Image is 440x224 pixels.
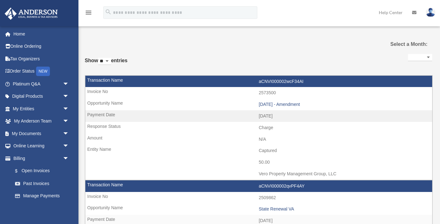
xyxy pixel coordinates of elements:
[4,202,78,215] a: Events Calendar
[85,180,432,192] td: aCNVI000002qvPF4AY
[85,9,92,16] i: menu
[85,76,432,88] td: aCNVI000002wcF34AI
[85,145,432,157] td: Captured
[63,102,75,115] span: arrow_drop_down
[63,115,75,128] span: arrow_drop_down
[85,122,432,134] td: Charge
[4,78,78,90] a: Platinum Q&Aarrow_drop_down
[85,11,92,16] a: menu
[36,67,50,76] div: NEW
[63,127,75,140] span: arrow_drop_down
[63,90,75,103] span: arrow_drop_down
[4,115,78,128] a: My Anderson Teamarrow_drop_down
[3,8,60,20] img: Anderson Advisors Platinum Portal
[4,28,78,40] a: Home
[85,87,432,99] td: 2573500
[4,65,78,78] a: Order StatusNEW
[4,40,78,53] a: Online Ordering
[85,168,432,180] td: Vero Property Management Group, LLC
[4,140,78,152] a: Online Learningarrow_drop_down
[379,40,428,49] label: Select a Month:
[85,192,432,204] td: 2509862
[98,58,111,65] select: Showentries
[85,56,127,71] label: Show entries
[259,206,429,212] div: State Renewal VA
[9,190,78,202] a: Manage Payments
[426,8,435,17] img: User Pic
[63,140,75,153] span: arrow_drop_down
[9,165,78,178] a: $Open Invoices
[19,167,22,175] span: $
[4,90,78,103] a: Digital Productsarrow_drop_down
[85,134,432,145] td: N/A
[63,78,75,90] span: arrow_drop_down
[85,156,432,168] td: 50.00
[4,102,78,115] a: My Entitiesarrow_drop_down
[4,152,78,165] a: Billingarrow_drop_down
[85,110,432,122] td: [DATE]
[105,8,112,15] i: search
[63,152,75,165] span: arrow_drop_down
[4,52,78,65] a: Tax Organizers
[9,177,75,190] a: Past Invoices
[4,127,78,140] a: My Documentsarrow_drop_down
[259,102,429,107] div: [DATE] - Amendment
